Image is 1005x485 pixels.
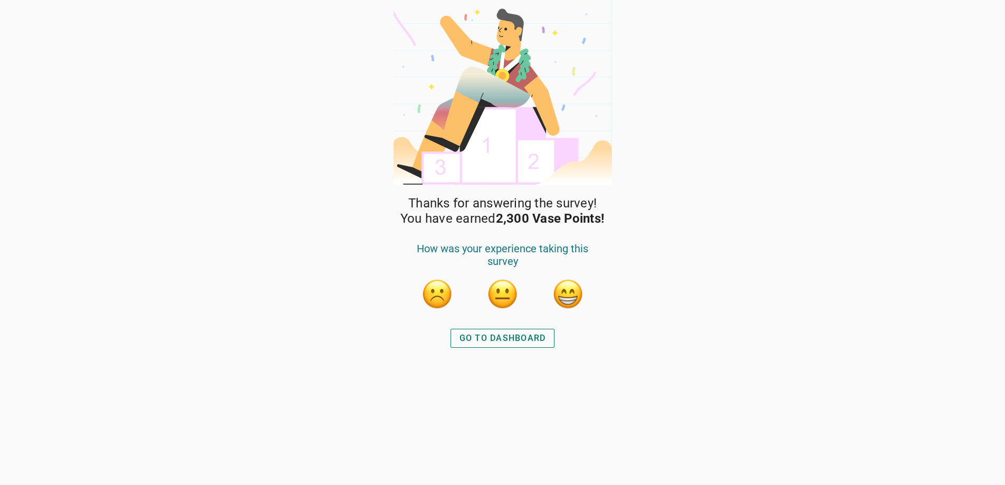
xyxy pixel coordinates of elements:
[405,242,601,278] div: How was your experience taking this survey
[408,196,597,211] span: Thanks for answering the survey!
[460,332,546,345] div: GO TO DASHBOARD
[451,329,555,348] button: GO TO DASHBOARD
[496,211,605,226] strong: 2,300 Vase Points!
[400,211,605,226] span: You have earned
